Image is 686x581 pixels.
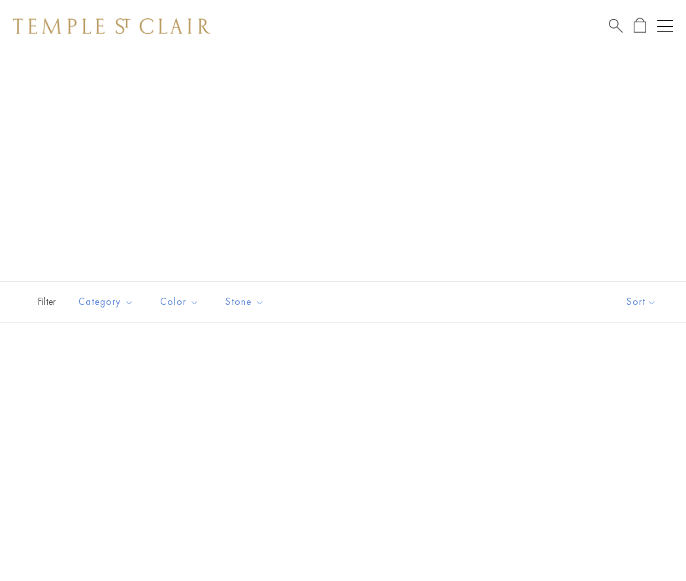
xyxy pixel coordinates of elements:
[634,18,646,34] a: Open Shopping Bag
[154,294,209,310] span: Color
[216,287,274,317] button: Stone
[72,294,144,310] span: Category
[69,287,144,317] button: Category
[150,287,209,317] button: Color
[609,18,623,34] a: Search
[657,18,673,34] button: Open navigation
[219,294,274,310] span: Stone
[13,18,210,34] img: Temple St. Clair
[597,282,686,322] button: Show sort by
